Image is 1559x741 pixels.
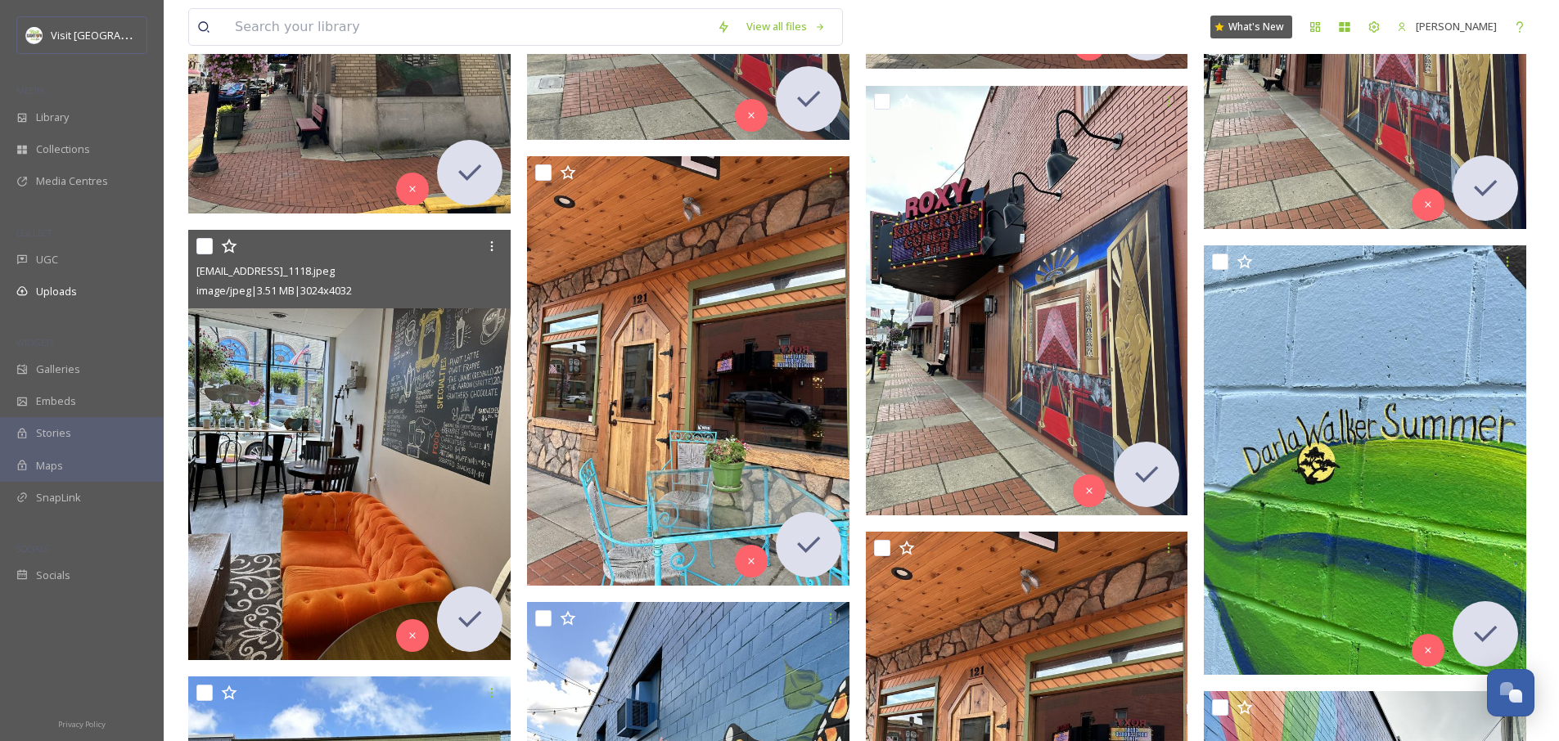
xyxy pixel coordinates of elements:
span: Galleries [36,362,80,377]
span: WIDGETS [16,336,54,348]
img: ext_1757696823.417676_TonjaM@VisitCanton.com-IMG_1121.jpeg [866,86,1188,515]
span: UGC [36,252,58,267]
span: image/jpeg | 3.51 MB | 3024 x 4032 [196,283,352,298]
a: View all files [738,11,834,43]
span: Maps [36,458,63,474]
img: ext_1757696817.850766_TonjaM@VisitCanton.com-IMG_1126.jpeg [527,156,849,586]
button: Open Chat [1487,669,1534,716]
input: Search your library [227,9,709,45]
a: Privacy Policy [58,713,106,733]
span: COLLECT [16,227,52,239]
span: Privacy Policy [58,719,106,730]
span: Embeds [36,393,76,409]
img: ext_1757696817.692535_TonjaM@VisitCanton.com-IMG_1127.jpeg [1204,245,1526,675]
span: SnapLink [36,490,81,505]
span: [PERSON_NAME] [1416,19,1497,34]
span: Collections [36,141,90,157]
span: Library [36,110,69,125]
span: Media Centres [36,173,108,189]
img: ext_1757696830.113934_TonjaM@VisitCanton.com-IMG_1118.jpeg [188,230,511,659]
img: download.jpeg [26,27,43,43]
span: Stories [36,425,71,441]
a: [PERSON_NAME] [1389,11,1505,43]
span: Socials [36,568,70,583]
span: SOCIALS [16,542,49,555]
span: Uploads [36,284,77,299]
span: MEDIA [16,84,45,97]
span: [EMAIL_ADDRESS]_1118.jpeg [196,263,335,278]
a: What's New [1210,16,1292,38]
span: Visit [GEOGRAPHIC_DATA] [51,27,178,43]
